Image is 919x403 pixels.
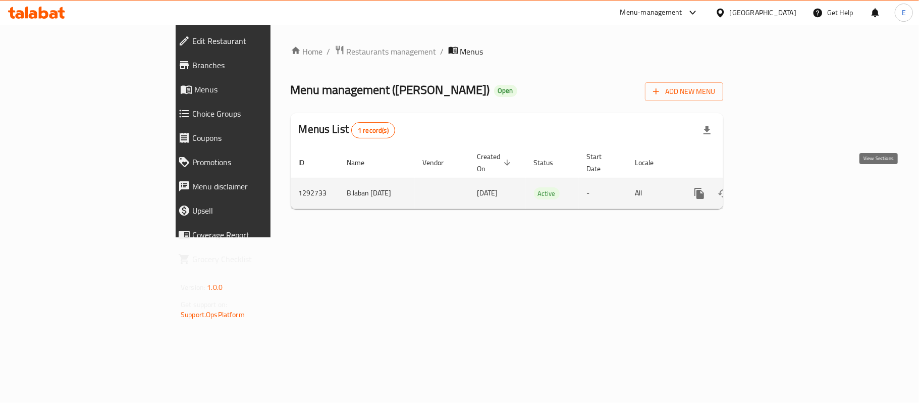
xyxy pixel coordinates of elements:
[170,29,329,53] a: Edit Restaurant
[192,132,321,144] span: Coupons
[192,229,321,241] span: Coverage Report
[181,308,245,321] a: Support.OpsPlatform
[494,85,517,97] div: Open
[170,223,329,247] a: Coverage Report
[587,150,615,175] span: Start Date
[494,86,517,95] span: Open
[192,156,321,168] span: Promotions
[170,53,329,77] a: Branches
[291,147,792,209] table: enhanced table
[299,157,318,169] span: ID
[192,35,321,47] span: Edit Restaurant
[695,118,719,142] div: Export file
[441,45,444,58] li: /
[339,178,415,209] td: B.laban [DATE]
[534,188,560,199] span: Active
[679,147,792,178] th: Actions
[423,157,457,169] span: Vendor
[192,59,321,71] span: Branches
[627,178,679,209] td: All
[192,180,321,192] span: Menu disclaimer
[170,102,329,126] a: Choice Groups
[335,45,437,58] a: Restaurants management
[579,178,627,209] td: -
[347,157,378,169] span: Name
[730,7,796,18] div: [GEOGRAPHIC_DATA]
[902,7,906,18] span: E
[687,181,712,206] button: more
[620,7,682,19] div: Menu-management
[460,45,483,58] span: Menus
[170,77,329,102] a: Menus
[352,126,395,135] span: 1 record(s)
[347,45,437,58] span: Restaurants management
[351,122,395,138] div: Total records count
[170,174,329,198] a: Menu disclaimer
[534,187,560,199] div: Active
[192,253,321,265] span: Grocery Checklist
[181,281,205,294] span: Version:
[291,45,723,58] nav: breadcrumb
[477,186,498,199] span: [DATE]
[645,82,723,101] button: Add New Menu
[477,150,514,175] span: Created On
[712,181,736,206] button: Change Status
[170,198,329,223] a: Upsell
[181,298,227,311] span: Get support on:
[207,281,223,294] span: 1.0.0
[635,157,667,169] span: Locale
[653,85,715,98] span: Add New Menu
[170,126,329,150] a: Coupons
[194,83,321,95] span: Menus
[299,122,395,138] h2: Menus List
[291,78,490,101] span: Menu management ( [PERSON_NAME] )
[192,205,321,217] span: Upsell
[534,157,567,169] span: Status
[170,150,329,174] a: Promotions
[192,108,321,120] span: Choice Groups
[170,247,329,271] a: Grocery Checklist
